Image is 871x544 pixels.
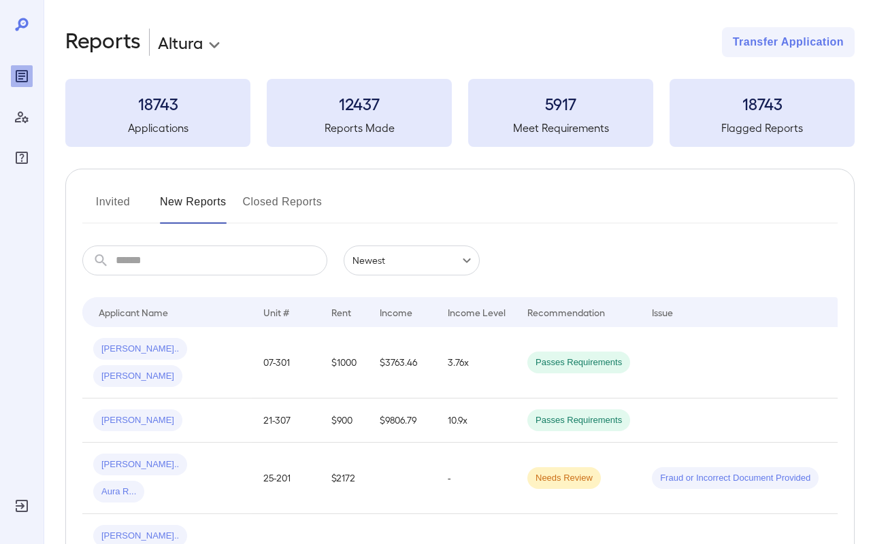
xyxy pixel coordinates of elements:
button: Closed Reports [243,191,323,224]
span: Needs Review [527,472,601,485]
td: 07-301 [252,327,321,398]
div: Log Out [11,495,33,517]
td: $2172 [321,443,369,514]
td: $1000 [321,327,369,398]
button: Invited [82,191,144,224]
span: [PERSON_NAME].. [93,530,187,543]
div: Rent [331,304,353,320]
h3: 12437 [267,92,452,114]
td: $9806.79 [369,398,437,443]
span: Passes Requirements [527,356,630,369]
summary: 18743Applications12437Reports Made5917Meet Requirements18743Flagged Reports [65,79,855,147]
span: Passes Requirements [527,414,630,427]
h5: Reports Made [267,120,452,136]
p: Altura [158,31,203,53]
h5: Flagged Reports [670,120,855,136]
div: Income [380,304,412,320]
button: New Reports [160,191,227,224]
span: [PERSON_NAME] [93,414,182,427]
span: Aura R... [93,486,144,498]
span: Fraud or Incorrect Document Provided [652,472,819,485]
td: $900 [321,398,369,443]
div: Issue [652,304,674,320]
div: Reports [11,65,33,87]
h3: 18743 [65,92,250,114]
div: Applicant Name [99,304,168,320]
h2: Reports [65,27,141,57]
span: [PERSON_NAME] [93,370,182,383]
td: 25-201 [252,443,321,514]
td: - [437,443,516,514]
span: [PERSON_NAME].. [93,458,187,471]
div: Newest [344,245,480,275]
div: Unit # [263,304,289,320]
button: Transfer Application [722,27,855,57]
div: Recommendation [527,304,605,320]
div: Income Level [448,304,506,320]
h3: 5917 [468,92,653,114]
span: [PERSON_NAME].. [93,343,187,356]
div: Manage Users [11,106,33,128]
h3: 18743 [670,92,855,114]
td: $3763.46 [369,327,437,398]
td: 3.76x [437,327,516,398]
h5: Applications [65,120,250,136]
td: 21-307 [252,398,321,443]
td: 10.9x [437,398,516,443]
h5: Meet Requirements [468,120,653,136]
div: FAQ [11,147,33,169]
